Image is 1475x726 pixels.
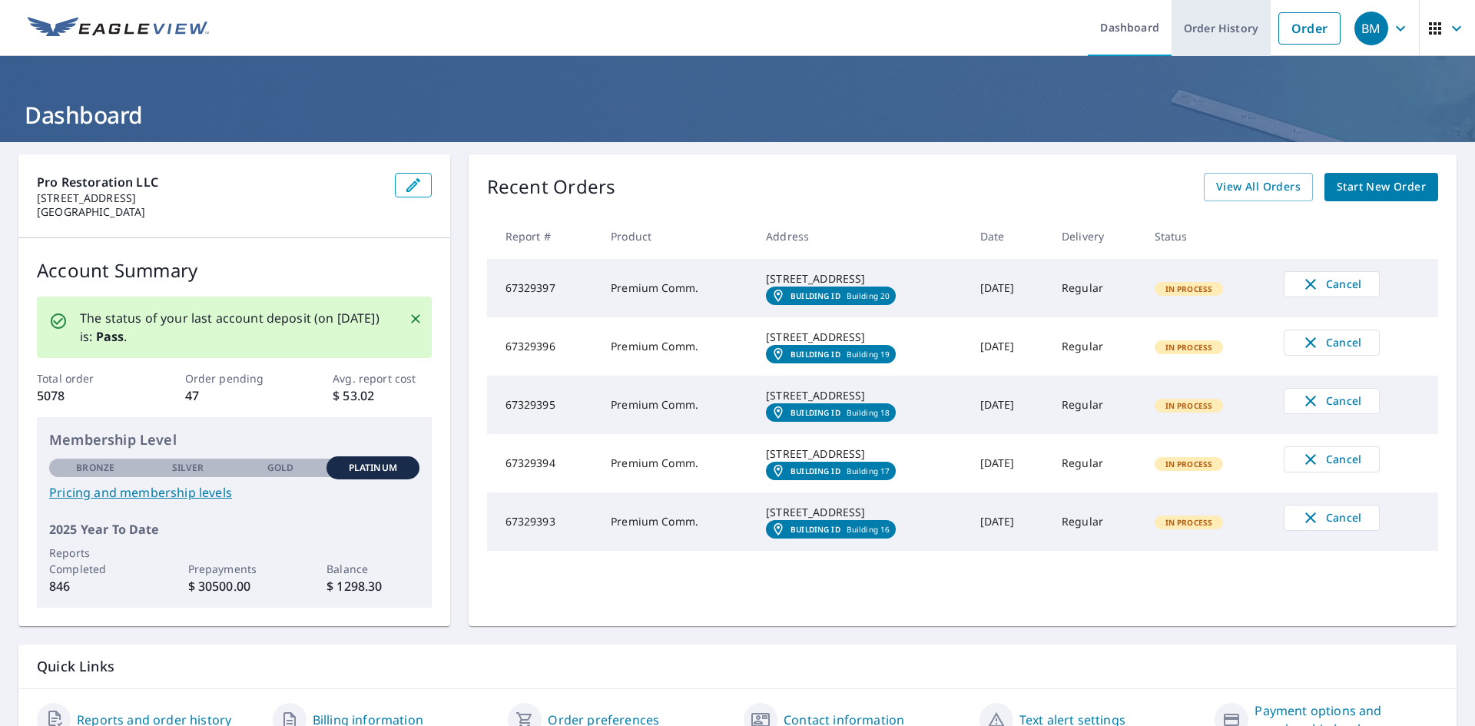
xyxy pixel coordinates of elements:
[1300,450,1364,469] span: Cancel
[1337,177,1426,197] span: Start New Order
[37,257,432,284] p: Account Summary
[1156,342,1222,353] span: In Process
[766,462,896,480] a: Building IDBuilding 17
[188,561,280,577] p: Prepayments
[49,545,141,577] p: Reports Completed
[766,287,896,305] a: Building IDBuilding 20
[1216,177,1301,197] span: View All Orders
[333,386,431,405] p: $ 53.02
[1156,517,1222,528] span: In Process
[754,214,968,259] th: Address
[968,376,1049,434] td: [DATE]
[1049,317,1142,376] td: Regular
[487,492,599,551] td: 67329393
[766,505,956,520] div: [STREET_ADDRESS]
[37,191,383,205] p: [STREET_ADDRESS]
[185,386,283,405] p: 47
[49,429,419,450] p: Membership Level
[1354,12,1388,45] div: BM
[1049,492,1142,551] td: Regular
[1300,275,1364,293] span: Cancel
[1278,12,1341,45] a: Order
[76,461,114,475] p: Bronze
[1049,259,1142,317] td: Regular
[598,376,754,434] td: Premium Comm.
[791,525,840,534] em: Building ID
[968,259,1049,317] td: [DATE]
[37,657,1438,676] p: Quick Links
[598,214,754,259] th: Product
[1300,333,1364,352] span: Cancel
[49,520,419,539] p: 2025 Year To Date
[1284,505,1380,531] button: Cancel
[49,577,141,595] p: 846
[185,370,283,386] p: Order pending
[1049,376,1142,434] td: Regular
[598,434,754,492] td: Premium Comm.
[598,492,754,551] td: Premium Comm.
[968,214,1049,259] th: Date
[1049,214,1142,259] th: Delivery
[1284,388,1380,414] button: Cancel
[487,376,599,434] td: 67329395
[1142,214,1271,259] th: Status
[598,259,754,317] td: Premium Comm.
[1300,509,1364,527] span: Cancel
[1284,446,1380,472] button: Cancel
[37,173,383,191] p: Pro Restoration LLC
[1156,459,1222,469] span: In Process
[791,291,840,300] em: Building ID
[766,520,896,539] a: Building IDBuilding 16
[766,446,956,462] div: [STREET_ADDRESS]
[37,205,383,219] p: [GEOGRAPHIC_DATA]
[1156,400,1222,411] span: In Process
[1049,434,1142,492] td: Regular
[766,403,896,422] a: Building IDBuilding 18
[791,350,840,359] em: Building ID
[18,99,1457,131] h1: Dashboard
[1284,330,1380,356] button: Cancel
[487,259,599,317] td: 67329397
[791,466,840,476] em: Building ID
[766,271,956,287] div: [STREET_ADDRESS]
[96,328,124,345] b: Pass
[1204,173,1313,201] a: View All Orders
[487,214,599,259] th: Report #
[766,388,956,403] div: [STREET_ADDRESS]
[406,309,426,329] button: Close
[968,317,1049,376] td: [DATE]
[487,173,616,201] p: Recent Orders
[333,370,431,386] p: Avg. report cost
[188,577,280,595] p: $ 30500.00
[1300,392,1364,410] span: Cancel
[349,461,397,475] p: Platinum
[326,561,419,577] p: Balance
[766,330,956,345] div: [STREET_ADDRESS]
[37,386,135,405] p: 5078
[172,461,204,475] p: Silver
[49,483,419,502] a: Pricing and membership levels
[1156,283,1222,294] span: In Process
[968,492,1049,551] td: [DATE]
[1284,271,1380,297] button: Cancel
[968,434,1049,492] td: [DATE]
[326,577,419,595] p: $ 1298.30
[791,408,840,417] em: Building ID
[80,309,390,346] p: The status of your last account deposit (on [DATE]) is: .
[1324,173,1438,201] a: Start New Order
[487,434,599,492] td: 67329394
[37,370,135,386] p: Total order
[487,317,599,376] td: 67329396
[598,317,754,376] td: Premium Comm.
[28,17,209,40] img: EV Logo
[766,345,896,363] a: Building IDBuilding 19
[267,461,293,475] p: Gold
